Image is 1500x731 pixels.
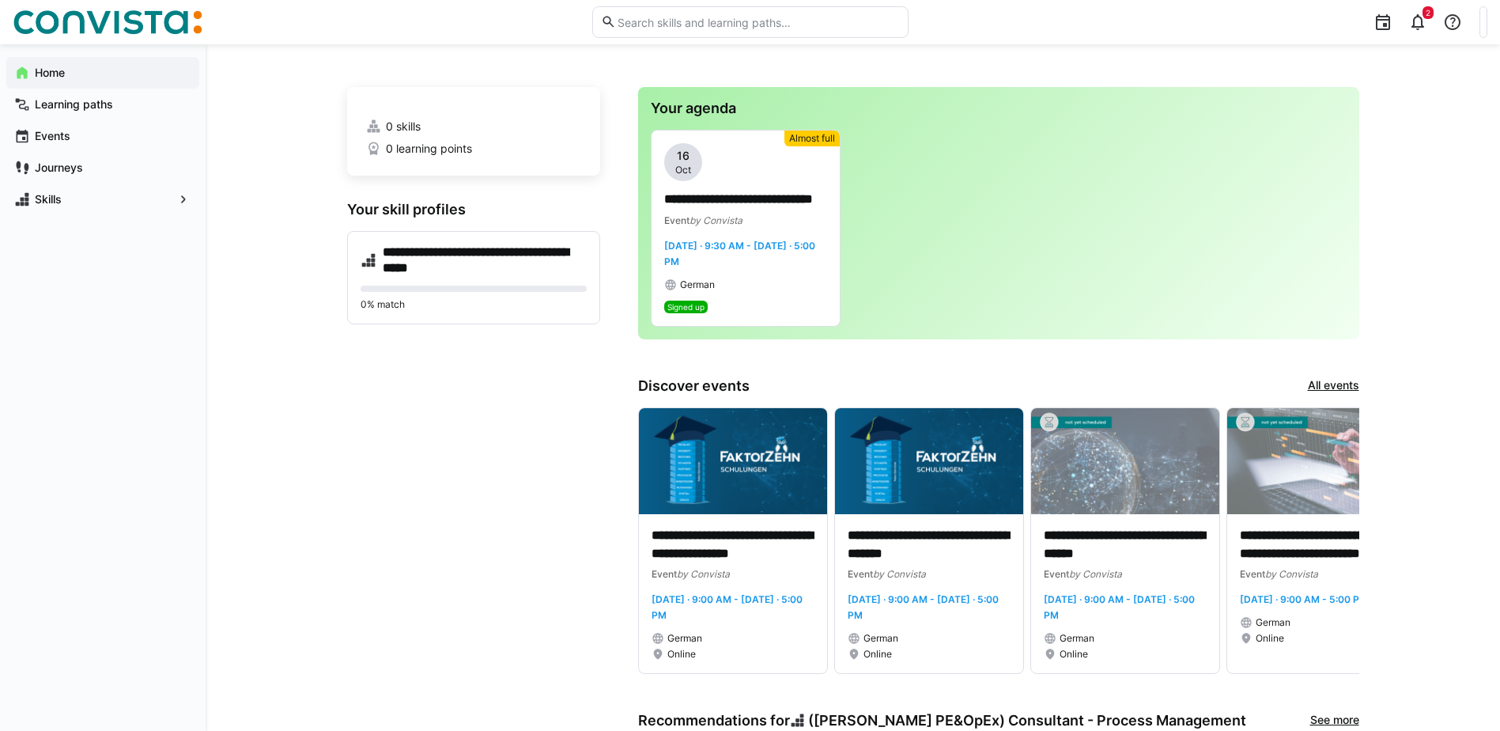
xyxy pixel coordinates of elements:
[848,568,873,580] span: Event
[863,648,892,661] span: Online
[667,302,705,312] span: Signed up
[652,568,677,580] span: Event
[1060,632,1094,645] span: German
[1227,408,1415,514] img: image
[664,240,815,267] span: [DATE] · 9:30 AM - [DATE] · 5:00 PM
[638,712,1247,729] h3: Recommendations for
[616,15,899,29] input: Search skills and learning paths…
[1069,568,1122,580] span: by Convista
[677,568,730,580] span: by Convista
[638,377,750,395] h3: Discover events
[680,278,715,291] span: German
[675,164,691,176] span: Oct
[873,568,926,580] span: by Convista
[664,214,690,226] span: Event
[386,141,472,157] span: 0 learning points
[652,593,803,621] span: [DATE] · 9:00 AM - [DATE] · 5:00 PM
[347,201,600,218] h3: Your skill profiles
[386,119,421,134] span: 0 skills
[1310,712,1359,729] a: See more
[863,632,898,645] span: German
[1426,8,1430,17] span: 2
[1044,593,1195,621] span: [DATE] · 9:00 AM - [DATE] · 5:00 PM
[651,100,1347,117] h3: Your agenda
[639,408,827,514] img: image
[690,214,742,226] span: by Convista
[1256,632,1284,645] span: Online
[1240,568,1265,580] span: Event
[361,298,587,311] p: 0% match
[1308,377,1359,395] a: All events
[789,132,835,145] span: Almost full
[677,148,690,164] span: 16
[808,712,1246,729] span: ([PERSON_NAME] PE&OpEx) Consultant - Process Management
[1265,568,1318,580] span: by Convista
[366,119,581,134] a: 0 skills
[667,648,696,661] span: Online
[1031,408,1219,514] img: image
[1240,593,1368,605] span: [DATE] · 9:00 AM - 5:00 PM
[835,408,1023,514] img: image
[1044,568,1069,580] span: Event
[1256,616,1290,629] span: German
[667,632,702,645] span: German
[1060,648,1088,661] span: Online
[848,593,999,621] span: [DATE] · 9:00 AM - [DATE] · 5:00 PM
